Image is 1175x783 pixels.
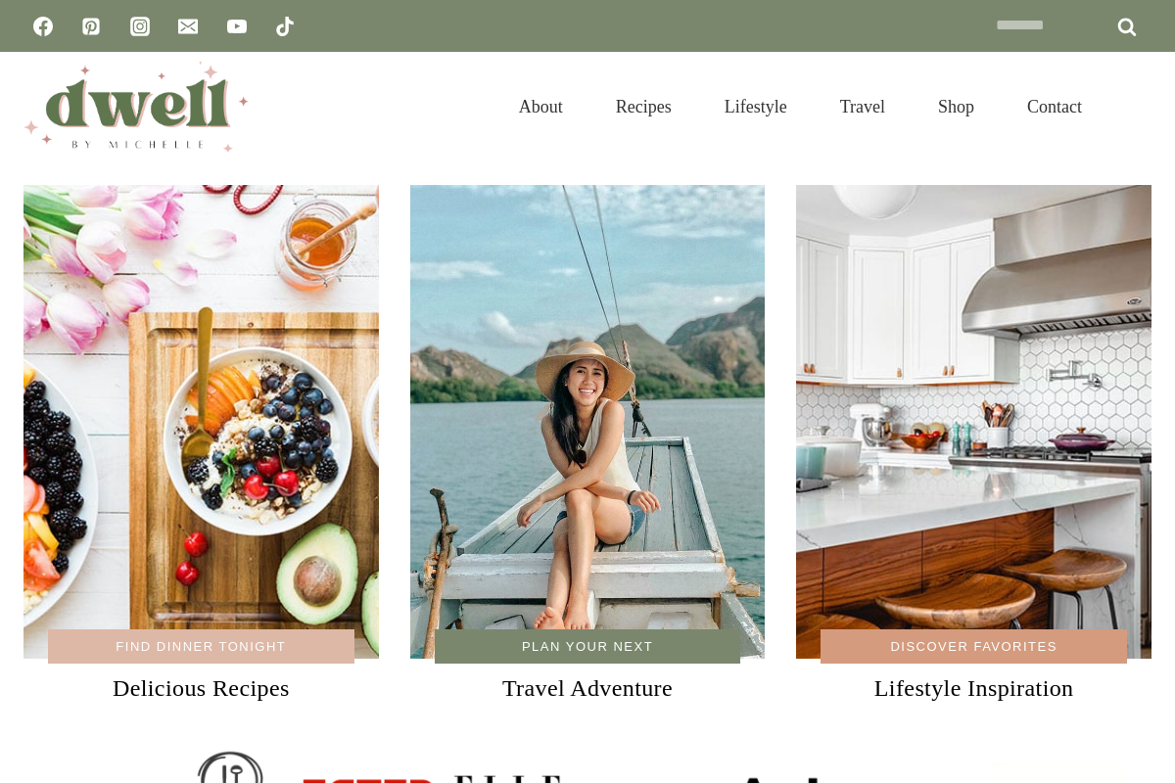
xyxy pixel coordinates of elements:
a: Shop [912,72,1001,141]
a: Lifestyle [698,72,814,141]
a: TikTok [265,7,305,46]
a: Contact [1001,72,1108,141]
a: Email [168,7,208,46]
a: About [493,72,589,141]
a: Facebook [23,7,63,46]
a: Travel [814,72,912,141]
nav: Primary Navigation [493,72,1108,141]
button: View Search Form [1118,90,1151,123]
img: DWELL by michelle [23,62,249,152]
a: Instagram [120,7,160,46]
a: Pinterest [71,7,111,46]
a: YouTube [217,7,257,46]
a: Recipes [589,72,698,141]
